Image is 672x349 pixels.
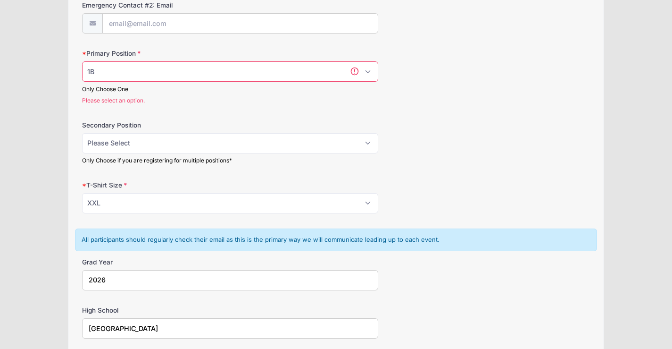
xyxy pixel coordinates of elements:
label: Emergency Contact #2: Email [82,0,251,10]
div: Only Choose One [82,85,378,94]
label: Secondary Position [82,120,251,130]
label: High School [82,306,251,315]
label: Primary Position [82,49,251,58]
input: email@email.com [102,13,378,34]
div: Only Choose if you are registering for multiple positions* [82,156,378,165]
label: Grad Year [82,257,251,267]
span: Please select an option. [82,96,378,105]
label: T-Shirt Size [82,180,251,190]
div: All participants should regularly check their email as this is the primary way we will communicat... [75,229,597,251]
